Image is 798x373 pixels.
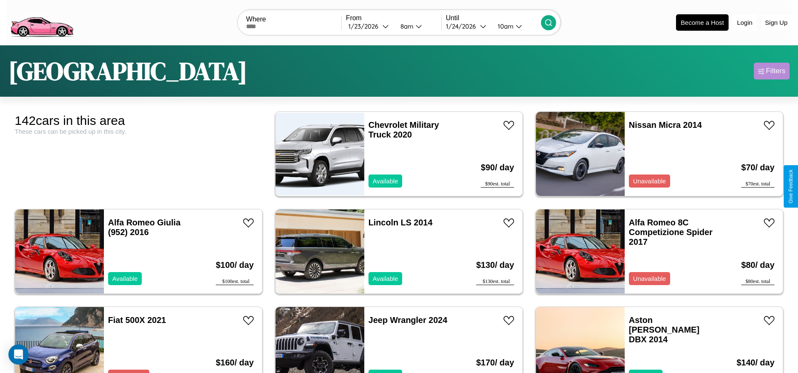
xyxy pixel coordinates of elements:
a: Alfa Romeo 8C Competizione Spider 2017 [629,218,713,246]
button: Filters [754,63,790,79]
a: Jeep Wrangler 2024 [369,315,448,325]
div: Give Feedback [788,169,794,204]
div: 8am [396,22,416,30]
p: Unavailable [633,175,666,187]
h3: $ 130 / day [476,252,514,278]
a: Fiat 500X 2021 [108,315,166,325]
div: 1 / 23 / 2026 [348,22,382,30]
img: logo [6,4,77,39]
a: Aston [PERSON_NAME] DBX 2014 [629,315,700,344]
h1: [GEOGRAPHIC_DATA] [8,54,247,88]
p: Available [112,273,138,284]
a: Lincoln LS 2014 [369,218,432,227]
p: Available [373,175,398,187]
button: 10am [491,22,541,31]
button: Login [733,15,757,30]
button: Become a Host [676,14,729,31]
div: Filters [766,67,785,75]
label: Where [246,16,341,23]
div: $ 70 est. total [741,181,774,188]
label: From [346,14,441,22]
a: Alfa Romeo Giulia (952) 2016 [108,218,180,237]
div: $ 90 est. total [481,181,514,188]
p: Unavailable [633,273,666,284]
a: Nissan Micra 2014 [629,120,702,130]
p: Available [373,273,398,284]
h3: $ 90 / day [481,154,514,181]
div: 142 cars in this area [15,114,262,128]
div: $ 130 est. total [476,278,514,285]
div: $ 100 est. total [216,278,254,285]
h3: $ 100 / day [216,252,254,278]
div: 10am [493,22,516,30]
button: Sign Up [761,15,792,30]
div: 1 / 24 / 2026 [446,22,480,30]
h3: $ 80 / day [741,252,774,278]
label: Until [446,14,541,22]
button: 8am [394,22,441,31]
button: 1/23/2026 [346,22,393,31]
div: These cars can be picked up in this city. [15,128,262,135]
div: Open Intercom Messenger [8,344,29,365]
div: $ 80 est. total [741,278,774,285]
a: Chevrolet Military Truck 2020 [369,120,439,139]
h3: $ 70 / day [741,154,774,181]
